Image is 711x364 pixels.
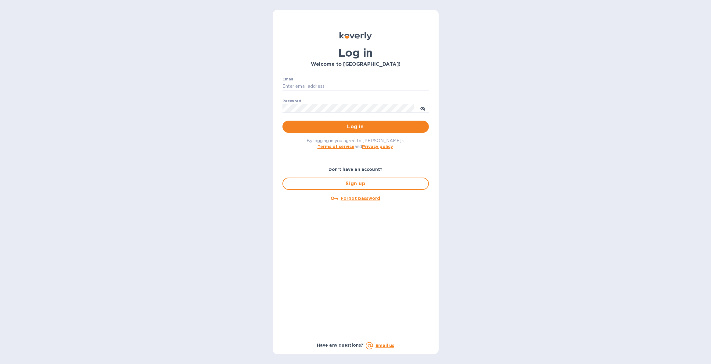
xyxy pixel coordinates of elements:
[282,121,429,133] button: Log in
[339,32,372,40] img: Koverly
[341,196,380,201] u: Forgot password
[287,123,424,130] span: Log in
[282,77,293,81] label: Email
[307,138,404,149] span: By logging in you agree to [PERSON_NAME]'s and .
[317,343,364,348] b: Have any questions?
[417,102,429,114] button: toggle password visibility
[282,99,301,103] label: Password
[362,144,393,149] a: Privacy policy
[329,167,382,172] b: Don't have an account?
[282,178,429,190] button: Sign up
[375,343,394,348] a: Email us
[288,180,423,187] span: Sign up
[282,82,429,91] input: Enter email address
[282,62,429,67] h3: Welcome to [GEOGRAPHIC_DATA]!
[282,46,429,59] h1: Log in
[318,144,354,149] a: Terms of service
